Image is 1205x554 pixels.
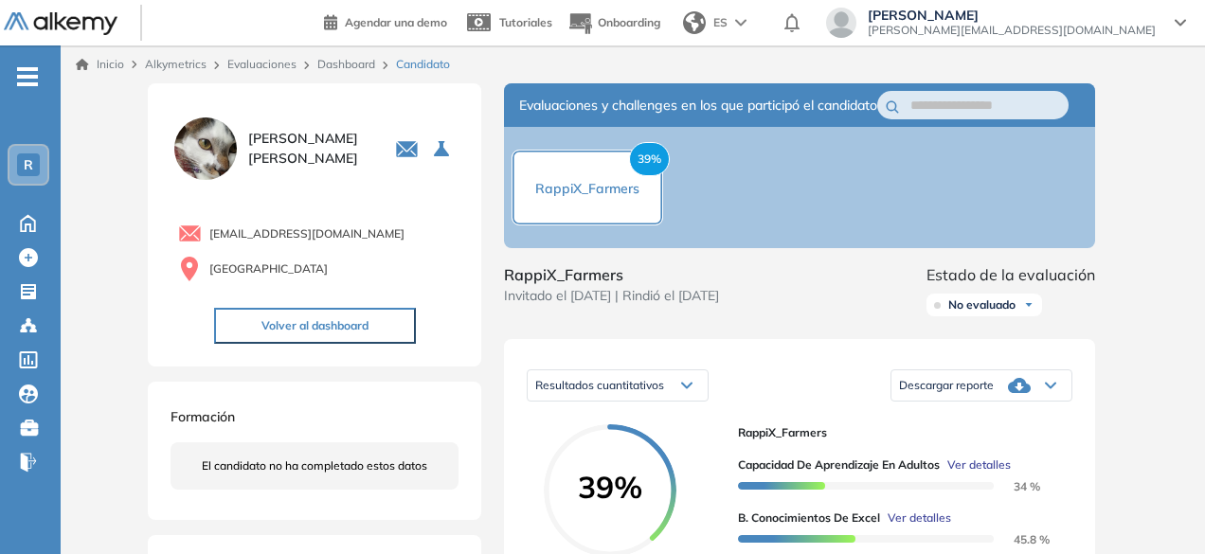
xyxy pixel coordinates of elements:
button: Volver al dashboard [214,308,416,344]
span: Tutoriales [499,15,552,29]
span: RappiX_Farmers [535,180,639,197]
button: Ver detalles [880,509,951,527]
span: [PERSON_NAME][EMAIL_ADDRESS][DOMAIN_NAME] [868,23,1156,38]
img: Logo [4,12,117,36]
span: Capacidad de Aprendizaje en Adultos [738,456,940,474]
span: Evaluaciones y challenges en los que participó el candidato [519,96,877,116]
span: RappiX_Farmers [738,424,1057,441]
span: Ver detalles [888,509,951,527]
span: Resultados cuantitativos [535,378,664,392]
a: Inicio [76,56,124,73]
button: Onboarding [567,3,660,44]
span: No evaluado [948,297,1016,313]
span: Descargar reporte [899,378,994,393]
span: Invitado el [DATE] | Rindió el [DATE] [504,286,719,306]
span: [PERSON_NAME] [868,8,1156,23]
img: PROFILE_MENU_LOGO_USER [171,114,241,184]
i: - [17,75,38,79]
span: El candidato no ha completado estos datos [202,457,427,474]
span: [PERSON_NAME] [PERSON_NAME] [248,129,372,169]
a: Agendar una demo [324,9,447,32]
span: Formación [171,408,235,425]
span: Candidato [396,56,450,73]
span: 39% [629,142,670,176]
span: 39% [544,472,676,502]
a: Dashboard [317,57,375,71]
button: Ver detalles [940,456,1011,474]
span: Agendar una demo [345,15,447,29]
span: 45.8 % [991,532,1050,546]
span: ES [713,14,728,31]
span: 34 % [991,479,1040,493]
span: Onboarding [598,15,660,29]
span: [GEOGRAPHIC_DATA] [209,260,328,277]
img: arrow [735,19,746,27]
span: B. Conocimientos de Excel [738,509,880,527]
span: R [24,157,33,172]
a: Evaluaciones [227,57,297,71]
span: Alkymetrics [145,57,207,71]
span: Estado de la evaluación [926,263,1095,286]
img: world [683,11,706,34]
span: [EMAIL_ADDRESS][DOMAIN_NAME] [209,225,405,242]
span: RappiX_Farmers [504,263,719,286]
img: Ícono de flecha [1023,299,1034,311]
span: Ver detalles [947,456,1011,474]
